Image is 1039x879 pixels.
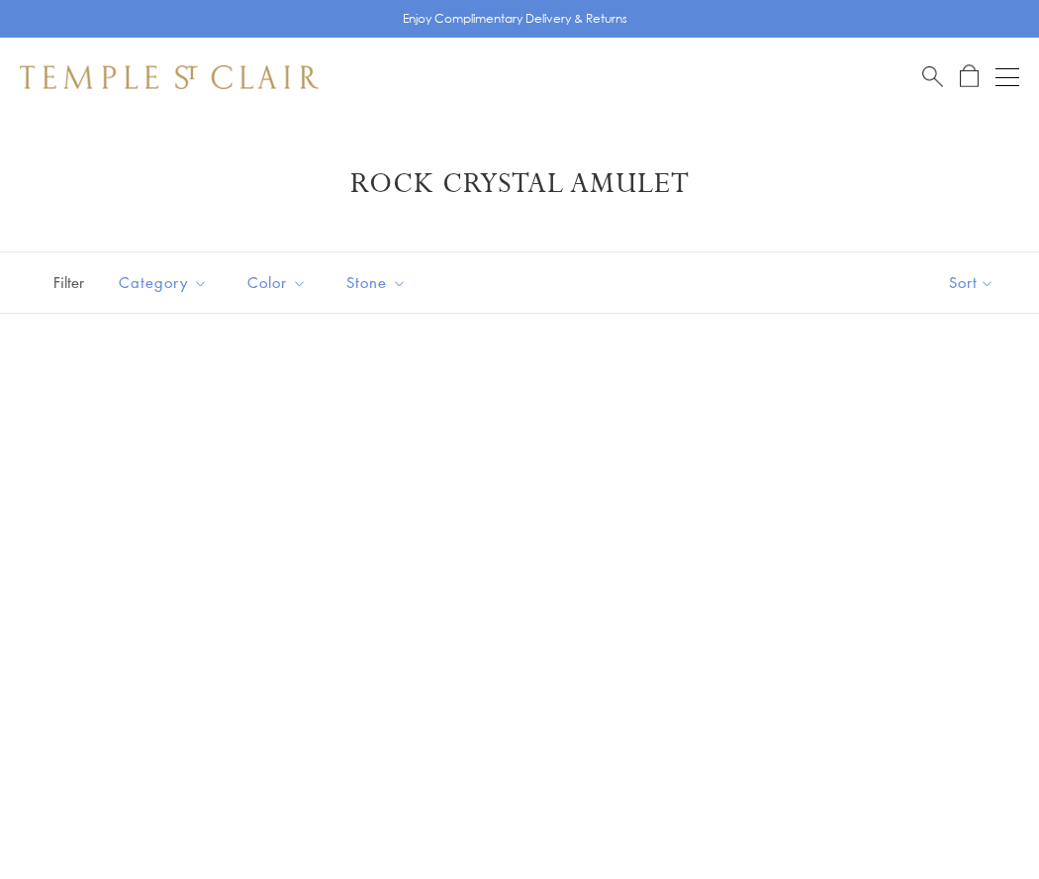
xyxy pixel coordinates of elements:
[109,270,223,295] span: Category
[960,64,979,89] a: Open Shopping Bag
[995,65,1019,89] button: Open navigation
[233,260,322,305] button: Color
[922,64,943,89] a: Search
[20,65,319,89] img: Temple St. Clair
[104,260,223,305] button: Category
[237,270,322,295] span: Color
[403,9,627,29] p: Enjoy Complimentary Delivery & Returns
[49,166,990,202] h1: Rock Crystal Amulet
[331,260,422,305] button: Stone
[904,252,1039,313] button: Show sort by
[336,270,422,295] span: Stone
